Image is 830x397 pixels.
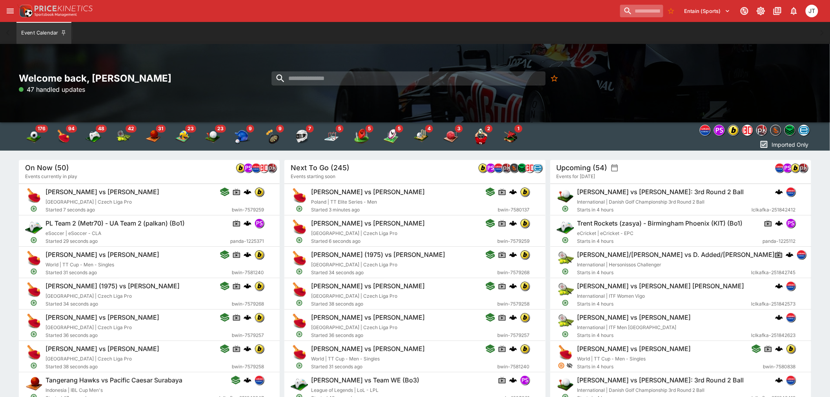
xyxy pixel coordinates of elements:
[577,269,751,277] span: Starts in 4 hours
[557,281,574,299] img: tennis.png
[557,250,574,267] img: tennis.png
[763,237,795,245] span: panda-1225112
[413,129,429,144] img: cricket
[786,282,795,290] img: lclkafka.png
[510,188,517,196] img: logo-cerberus.svg
[46,376,182,384] h6: Tangerang Hawks vs Pacific Caesar Surabaya
[521,376,530,384] img: pandascore.png
[244,188,251,196] div: cerberus
[577,251,775,259] h6: [PERSON_NAME]/[PERSON_NAME] vs D. Added/[PERSON_NAME]
[244,313,251,321] div: cerberus
[485,125,493,133] span: 2
[255,281,264,291] div: bwin
[272,71,546,86] input: search
[510,163,519,173] div: sportingsolutions
[775,282,783,290] img: logo-cerberus.svg
[260,164,268,172] img: championdata.png
[311,199,377,205] span: Poland | TT Elite Series - Men
[259,163,269,173] div: championdata
[175,129,191,144] img: volleyball
[757,125,767,135] img: pricekinetics.png
[785,125,795,135] img: nrl.png
[557,375,574,393] img: golf.png
[786,376,795,384] img: lclkafka.png
[577,300,751,308] span: Starts in 4 hours
[175,129,191,144] div: Volleyball
[56,129,71,144] img: table_tennis
[244,313,251,321] img: logo-cerberus.svg
[786,251,794,259] img: logo-cerberus.svg
[16,22,71,44] button: Event Calendar
[46,262,114,268] span: World | TT Cup - Men - Singles
[311,219,425,228] h6: [PERSON_NAME] vs [PERSON_NAME]
[311,376,419,384] h6: [PERSON_NAME] vs Team WE (Bo3)
[115,129,131,144] img: tennis
[46,199,132,205] span: [GEOGRAPHIC_DATA] | Czech Liga Pro
[232,206,264,214] span: bwin-7579259
[503,129,519,144] img: snooker
[510,313,517,321] img: logo-cerberus.svg
[521,188,530,196] img: bwin.png
[510,313,517,321] div: cerberus
[306,125,314,133] span: 7
[557,219,574,236] img: esports.png
[311,230,397,236] span: [GEOGRAPHIC_DATA] | Czech Liga Pro
[502,163,511,173] div: pricekinetics
[276,125,284,133] span: 9
[244,251,251,259] div: cerberus
[30,205,37,212] svg: Open
[86,129,101,144] img: esports
[244,163,253,173] div: pandascore
[799,125,810,136] div: betradar
[25,219,42,236] img: esports.png
[533,164,542,172] img: betradar.png
[296,299,303,306] svg: Open
[517,163,527,173] div: nrl
[577,282,744,290] h6: [PERSON_NAME] vs [PERSON_NAME] [PERSON_NAME]
[46,345,159,353] h6: [PERSON_NAME] vs [PERSON_NAME]
[577,206,752,214] span: Starts in 4 hours
[235,129,250,144] img: baseball
[786,188,795,196] img: lclkafka.png
[145,129,161,144] img: basketball
[557,344,574,361] img: table_tennis.png
[296,205,303,212] svg: Open
[25,187,42,204] img: table_tennis.png
[498,300,530,308] span: bwin-7579258
[244,219,251,227] img: logo-cerberus.svg
[354,129,369,144] img: australian_rules
[775,219,783,227] div: cerberus
[521,187,530,197] div: bwin
[294,129,310,144] img: motor_racing
[771,125,781,135] img: sportingsolutions.jpeg
[498,237,530,245] span: bwin-7579259
[728,125,739,136] div: bwin
[30,268,37,275] svg: Open
[680,5,735,17] button: Select Tenant
[786,313,795,322] div: lclkafka
[291,187,308,204] img: table_tennis.png
[775,219,783,227] img: logo-cerberus.svg
[311,269,497,277] span: Started 34 seconds ago
[698,122,811,138] div: Event type filters
[562,299,569,306] svg: Open
[311,206,498,214] span: Started 3 minutes ago
[291,163,349,172] h5: Next To Go (245)
[311,188,425,196] h6: [PERSON_NAME] vs [PERSON_NAME]
[620,5,663,17] input: search
[311,293,397,299] span: [GEOGRAPHIC_DATA] | Czech Liga Pro
[56,129,71,144] div: Table Tennis
[30,237,37,244] svg: Open
[115,129,131,144] div: Tennis
[30,299,37,306] svg: Open
[244,376,251,384] img: logo-cerberus.svg
[126,125,137,133] span: 42
[786,313,795,322] img: lclkafka.png
[252,164,260,172] img: lclkafka.png
[443,129,459,144] div: Handball
[251,163,261,173] div: lclkafka
[791,163,800,173] div: bwin
[311,282,425,290] h6: [PERSON_NAME] vs [PERSON_NAME]
[311,251,445,259] h6: [PERSON_NAME] (1975) vs [PERSON_NAME]
[311,262,397,268] span: [GEOGRAPHIC_DATA] | Czech Liga Pro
